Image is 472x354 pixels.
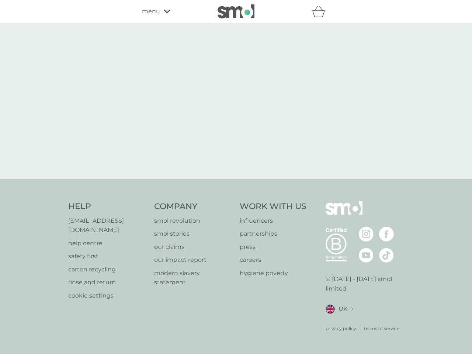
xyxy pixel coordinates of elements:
img: UK flag [326,305,335,314]
a: careers [240,255,306,265]
a: press [240,242,306,252]
a: rinse and return [68,278,147,287]
h4: Help [68,201,147,212]
a: partnerships [240,229,306,239]
a: our claims [154,242,233,252]
a: carton recycling [68,265,147,274]
h4: Company [154,201,233,212]
a: our impact report [154,255,233,265]
a: [EMAIL_ADDRESS][DOMAIN_NAME] [68,216,147,235]
div: basket [312,4,330,19]
a: help centre [68,239,147,248]
img: visit the smol Facebook page [379,227,394,242]
p: © [DATE] - [DATE] smol limited [326,274,404,293]
a: smol stories [154,229,233,239]
span: menu [142,7,160,16]
img: visit the smol Tiktok page [379,248,394,263]
img: smol [218,4,254,18]
img: visit the smol Instagram page [359,227,374,242]
a: safety first [68,251,147,261]
span: UK [339,304,347,314]
a: modern slavery statement [154,268,233,287]
a: influencers [240,216,306,226]
a: terms of service [364,325,399,332]
a: privacy policy [326,325,356,332]
img: visit the smol Youtube page [359,248,374,263]
a: hygiene poverty [240,268,306,278]
img: select a new location [351,307,353,311]
h4: Work With Us [240,201,306,212]
img: smol [326,201,362,226]
a: smol revolution [154,216,233,226]
a: cookie settings [68,291,147,301]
